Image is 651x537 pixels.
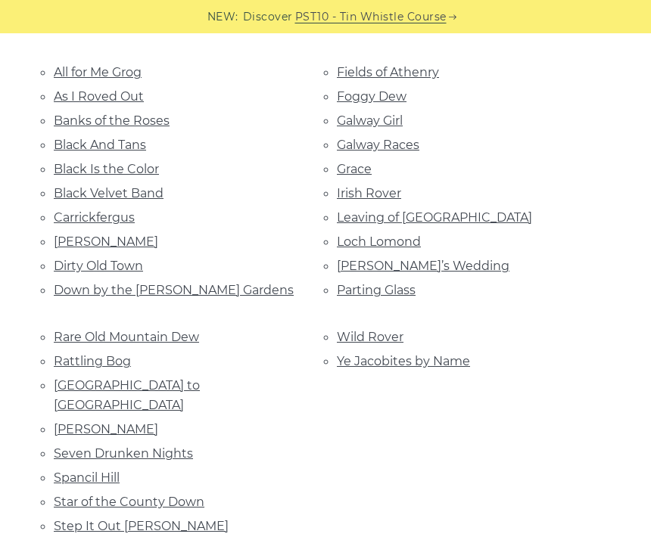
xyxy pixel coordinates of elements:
a: Galway Girl [337,113,403,128]
a: Irish Rover [337,186,401,200]
a: [PERSON_NAME]’s Wedding [337,259,509,273]
a: [PERSON_NAME] [54,422,158,436]
span: NEW: [207,8,238,26]
a: Spancil Hill [54,470,120,485]
a: Fields of Athenry [337,65,439,79]
a: PST10 - Tin Whistle Course [295,8,447,26]
a: [GEOGRAPHIC_DATA] to [GEOGRAPHIC_DATA] [54,378,200,412]
a: Leaving of [GEOGRAPHIC_DATA] [337,210,532,225]
a: Star of the County Down [54,495,204,509]
a: All for Me Grog [54,65,142,79]
a: [PERSON_NAME] [54,234,158,249]
a: Galway Races [337,138,419,152]
a: Black Is the Color [54,162,159,176]
a: As I Roved Out [54,89,144,104]
a: Rattling Bog [54,354,131,368]
a: Down by the [PERSON_NAME] Gardens [54,283,294,297]
a: Step It Out [PERSON_NAME] [54,519,229,533]
a: Loch Lomond [337,234,421,249]
a: Seven Drunken Nights [54,446,193,461]
a: Parting Glass [337,283,416,297]
a: Wild Rover [337,330,403,344]
span: Discover [243,8,293,26]
a: Black And Tans [54,138,146,152]
a: Banks of the Roses [54,113,170,128]
a: Carrickfergus [54,210,135,225]
a: Grace [337,162,372,176]
a: Dirty Old Town [54,259,143,273]
a: Foggy Dew [337,89,406,104]
a: Ye Jacobites by Name [337,354,470,368]
a: Black Velvet Band [54,186,164,200]
a: Rare Old Mountain Dew [54,330,199,344]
